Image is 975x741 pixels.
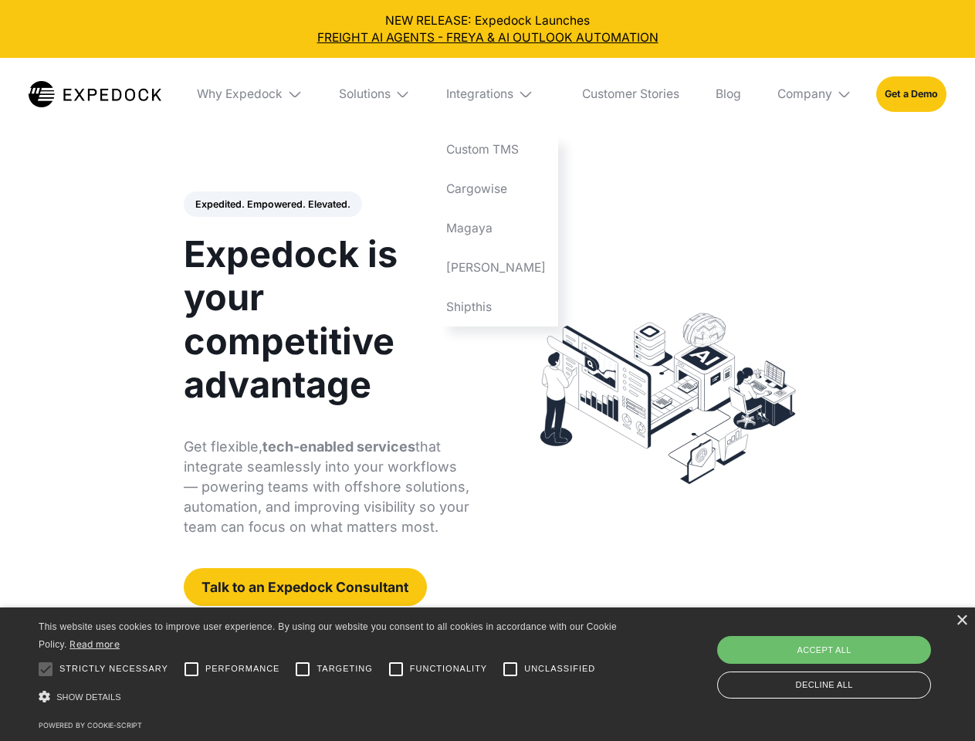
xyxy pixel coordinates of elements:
[435,130,558,327] nav: Integrations
[184,437,470,537] p: Get flexible, that integrate seamlessly into your workflows — powering teams with offshore soluti...
[435,130,558,170] a: Custom TMS
[435,208,558,248] a: Magaya
[339,86,391,102] div: Solutions
[185,58,315,130] div: Why Expedock
[435,58,558,130] div: Integrations
[777,86,832,102] div: Company
[262,438,415,455] strong: tech-enabled services
[435,287,558,327] a: Shipthis
[435,170,558,209] a: Cargowise
[69,638,120,650] a: Read more
[39,687,622,708] div: Show details
[410,662,487,675] span: Functionality
[765,58,864,130] div: Company
[718,574,975,741] iframe: Chat Widget
[197,86,283,102] div: Why Expedock
[570,58,691,130] a: Customer Stories
[524,662,595,675] span: Unclassified
[59,662,168,675] span: Strictly necessary
[317,662,372,675] span: Targeting
[703,58,753,130] a: Blog
[205,662,280,675] span: Performance
[39,621,617,650] span: This website uses cookies to improve user experience. By using our website you consent to all coo...
[876,76,946,111] a: Get a Demo
[12,12,963,46] div: NEW RELEASE: Expedock Launches
[56,692,121,702] span: Show details
[184,232,470,406] h1: Expedock is your competitive advantage
[327,58,422,130] div: Solutions
[435,248,558,287] a: [PERSON_NAME]
[184,568,427,606] a: Talk to an Expedock Consultant
[39,721,142,729] a: Powered by cookie-script
[12,29,963,46] a: FREIGHT AI AGENTS - FREYA & AI OUTLOOK AUTOMATION
[446,86,513,102] div: Integrations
